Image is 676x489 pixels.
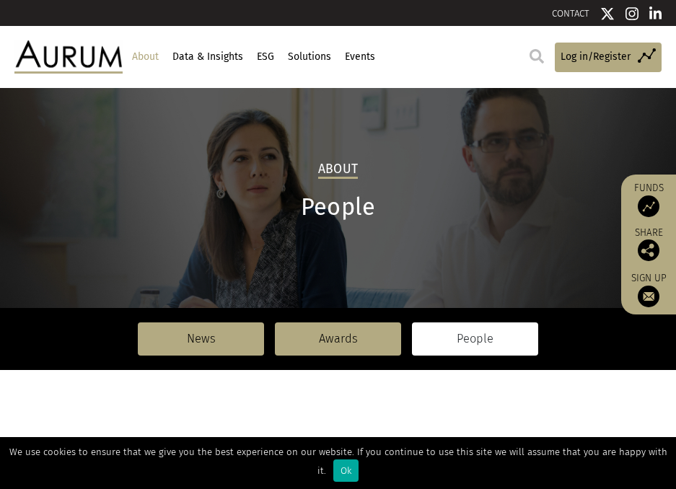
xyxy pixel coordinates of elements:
a: Events [343,45,377,69]
img: Instagram icon [625,6,638,21]
div: Ok [333,459,359,482]
a: ESG [255,45,276,69]
a: CONTACT [552,8,589,19]
a: Data & Insights [170,45,245,69]
h2: About [318,162,358,179]
img: Linkedin icon [649,6,662,21]
img: Access Funds [638,195,659,217]
a: About [130,45,160,69]
h1: People [14,193,662,221]
a: Sign up [628,272,669,307]
a: Funds [628,182,669,217]
a: People [412,322,538,356]
img: Aurum [14,40,123,73]
img: search.svg [530,49,544,63]
img: Sign up to our newsletter [638,286,659,307]
a: Awards [275,322,401,356]
img: Twitter icon [600,6,615,21]
a: News [138,322,264,356]
img: Share this post [638,239,659,261]
div: Share [628,228,669,261]
span: Log in/Register [561,49,631,65]
a: Solutions [286,45,333,69]
a: Log in/Register [555,43,662,72]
